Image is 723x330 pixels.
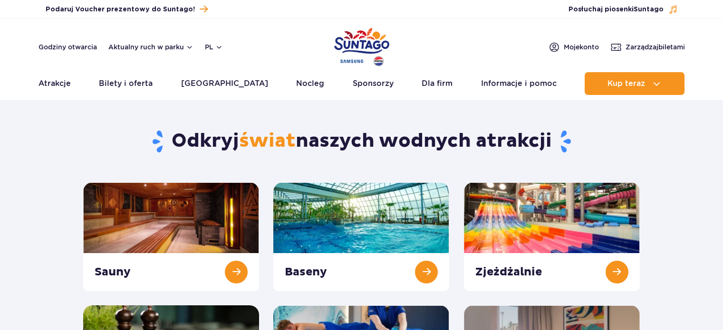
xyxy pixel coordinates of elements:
span: Kup teraz [607,79,645,88]
span: Posłuchaj piosenki [569,5,664,14]
span: Podaruj Voucher prezentowy do Suntago! [46,5,195,14]
h1: Odkryj naszych wodnych atrakcji [83,129,640,154]
button: Posłuchaj piosenkiSuntago [569,5,678,14]
a: Sponsorzy [353,72,394,95]
span: Suntago [634,6,664,13]
a: [GEOGRAPHIC_DATA] [181,72,268,95]
span: świat [239,129,296,153]
a: Informacje i pomoc [481,72,557,95]
a: Atrakcje [39,72,71,95]
a: Godziny otwarcia [39,42,97,52]
span: Moje konto [564,42,599,52]
a: Zarządzajbiletami [610,41,685,53]
a: Park of Poland [334,24,389,67]
a: Dla firm [422,72,453,95]
span: Zarządzaj biletami [626,42,685,52]
button: Kup teraz [585,72,684,95]
a: Mojekonto [549,41,599,53]
a: Nocleg [296,72,324,95]
button: Aktualny ruch w parku [108,43,193,51]
button: pl [205,42,223,52]
a: Bilety i oferta [99,72,153,95]
a: Podaruj Voucher prezentowy do Suntago! [46,3,208,16]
